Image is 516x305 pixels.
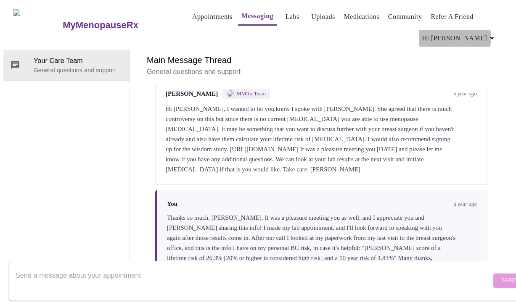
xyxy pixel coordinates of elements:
[166,104,477,174] div: Hi [PERSON_NAME], I wanted to let you know I spoke with [PERSON_NAME]. She agreed that there is m...
[34,56,123,66] span: Your Care Team
[236,90,266,97] span: MMRx Team
[13,9,62,41] img: MyMenopauseRx Logo
[147,67,496,77] p: General questions and support
[453,201,477,208] span: a year ago
[286,11,299,23] a: Labs
[192,11,233,23] a: Appointments
[385,8,426,25] button: Community
[167,213,477,273] div: Thanks so much, [PERSON_NAME]. It was a pleasure meeting you as well, and I appreciate you and [P...
[62,11,172,40] a: MyMenopauseRx
[63,20,138,31] h3: MyMenopauseRx
[227,90,234,97] img: MMRX
[341,8,383,25] button: Medications
[166,90,218,97] span: [PERSON_NAME]
[311,11,335,23] a: Uploads
[427,8,477,25] button: Refer a Friend
[3,50,130,80] div: Your Care TeamGeneral questions and support
[308,8,339,25] button: Uploads
[167,200,177,208] span: You
[422,32,497,44] span: Hi [PERSON_NAME]
[16,267,491,294] textarea: Send a message about your appointment
[147,53,496,67] h6: Main Message Thread
[431,11,474,23] a: Refer a Friend
[388,11,422,23] a: Community
[238,8,277,26] button: Messaging
[419,30,500,47] button: Hi [PERSON_NAME]
[34,66,123,74] p: General questions and support
[344,11,379,23] a: Medications
[279,8,306,25] button: Labs
[189,8,236,25] button: Appointments
[453,90,477,97] span: a year ago
[241,10,273,22] a: Messaging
